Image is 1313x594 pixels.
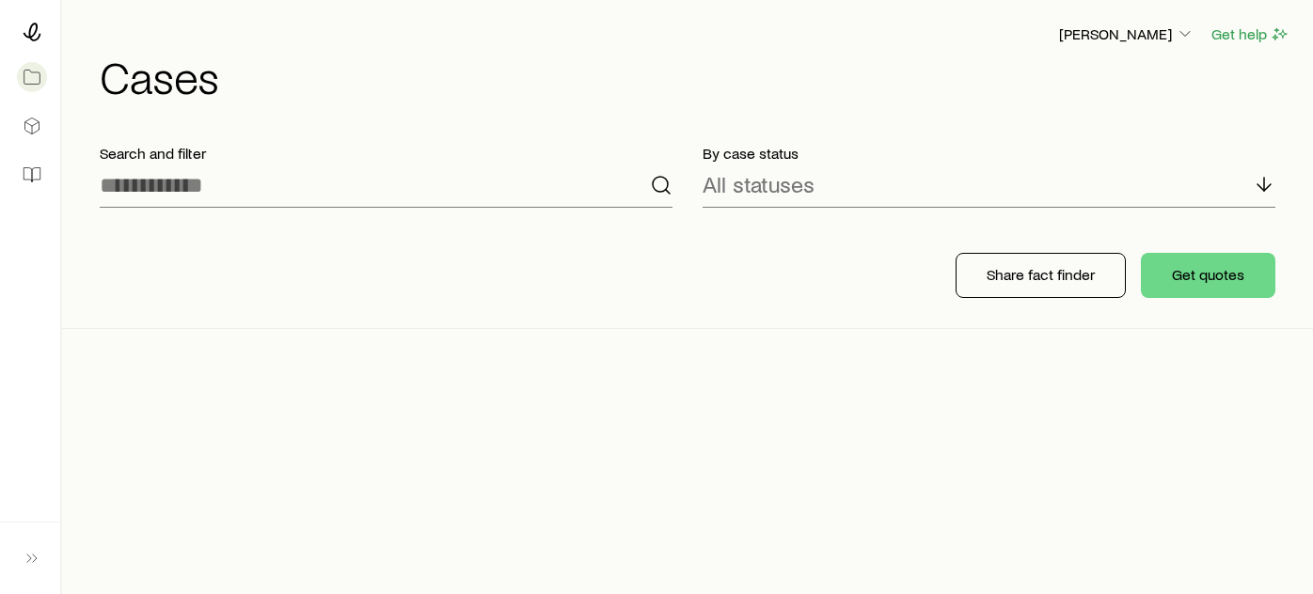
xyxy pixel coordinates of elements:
button: Get quotes [1141,253,1275,298]
h1: Cases [100,54,1290,99]
button: [PERSON_NAME] [1058,23,1195,46]
p: [PERSON_NAME] [1059,24,1194,43]
button: Share fact finder [956,253,1126,298]
p: By case status [703,144,1275,163]
p: All statuses [703,171,815,197]
p: Share fact finder [987,265,1095,284]
button: Get help [1210,23,1290,45]
p: Search and filter [100,144,672,163]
